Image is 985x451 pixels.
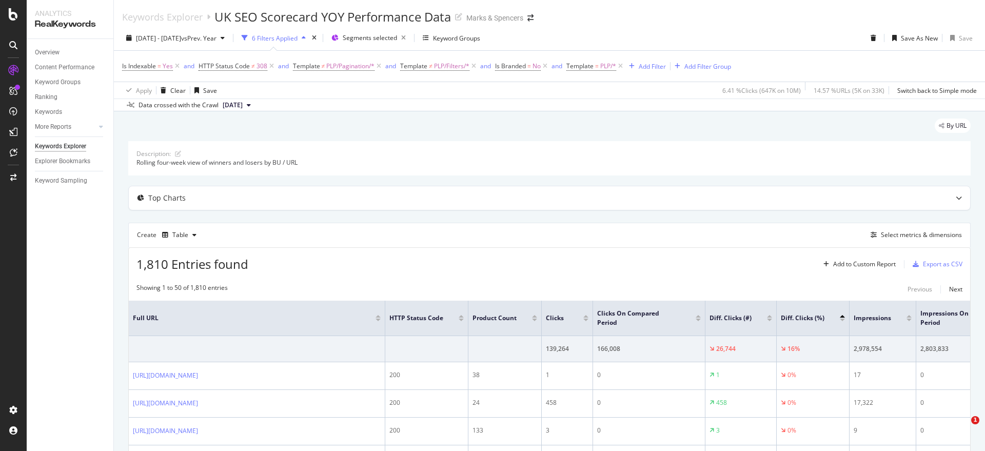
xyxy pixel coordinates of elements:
div: Save As New [901,34,938,43]
button: Clear [156,82,186,99]
iframe: Intercom live chat [950,416,975,441]
span: Clicks On Compared Period [597,309,680,327]
button: and [480,61,491,71]
span: Diff. Clicks (%) [781,313,824,323]
div: Marks & Spencers [466,13,523,23]
a: Keyword Groups [35,77,106,88]
span: Diff. Clicks (#) [710,313,752,323]
div: 14.57 % URLs ( 5K on 33K ) [814,86,884,95]
span: 308 [257,59,267,73]
button: Add to Custom Report [819,256,896,272]
div: Analytics [35,8,105,18]
div: 200 [389,398,464,407]
div: UK SEO Scorecard YOY Performance Data [214,8,451,26]
div: Clear [170,86,186,95]
div: and [480,62,491,70]
button: Save As New [888,30,938,46]
div: More Reports [35,122,71,132]
span: Template [293,62,320,70]
div: Rolling four-week view of winners and losers by BU / URL [136,158,962,167]
div: Top Charts [148,193,186,203]
div: 6.41 % Clicks ( 647K on 10M ) [722,86,801,95]
div: 458 [546,398,588,407]
div: Add to Custom Report [833,261,896,267]
div: 2,978,554 [854,344,912,354]
span: 1 [971,416,979,424]
div: legacy label [935,119,971,133]
span: = [595,62,599,70]
a: More Reports [35,122,96,132]
span: Clicks [546,313,568,323]
span: PLP/* [600,59,616,73]
span: PLP/Pagination/* [326,59,375,73]
div: RealKeywords [35,18,105,30]
button: Keyword Groups [419,30,484,46]
button: Save [190,82,217,99]
span: PLP/Filters/* [434,59,469,73]
span: Is Branded [495,62,526,70]
div: Description: [136,149,171,158]
div: Keywords [35,107,62,117]
div: Keywords Explorer [122,11,203,23]
a: Keywords Explorer [35,141,106,152]
div: 458 [716,398,727,407]
span: Impressions [854,313,891,323]
button: Select metrics & dimensions [866,229,962,241]
div: Add Filter [639,62,666,71]
span: HTTP Status Code [389,313,443,323]
span: No [533,59,541,73]
button: Add Filter [625,60,666,72]
div: 6 Filters Applied [252,34,298,43]
div: Save [203,86,217,95]
button: 6 Filters Applied [238,30,310,46]
a: [URL][DOMAIN_NAME] [133,370,198,381]
div: 3 [716,426,720,435]
span: Is Indexable [122,62,156,70]
div: Keyword Groups [35,77,81,88]
div: 0% [787,398,796,407]
span: = [527,62,531,70]
div: Create [137,227,201,243]
span: 1,810 Entries found [136,256,248,272]
button: Segments selected [327,30,410,46]
div: 16% [787,344,800,354]
div: 0 [597,370,701,380]
div: Data crossed with the Crawl [139,101,219,110]
div: and [385,62,396,70]
div: Next [949,285,962,293]
div: 1 [546,370,588,380]
div: Previous [908,285,932,293]
div: Export as CSV [923,260,962,268]
div: 9 [854,426,912,435]
button: Next [949,283,962,296]
div: 17 [854,370,912,380]
button: and [184,61,194,71]
div: Switch back to Simple mode [897,86,977,95]
button: and [385,61,396,71]
div: 24 [472,398,537,407]
div: Table [172,232,188,238]
button: [DATE] - [DATE]vsPrev. Year [122,30,229,46]
button: Apply [122,82,152,99]
a: Content Performance [35,62,106,73]
div: and [184,62,194,70]
div: 0 [597,398,701,407]
span: [DATE] - [DATE] [136,34,181,43]
span: ≠ [429,62,432,70]
span: Template [400,62,427,70]
div: 38 [472,370,537,380]
div: Overview [35,47,60,58]
button: Save [946,30,973,46]
div: Showing 1 to 50 of 1,810 entries [136,283,228,296]
div: Keyword Groups [433,34,480,43]
button: Add Filter Group [671,60,731,72]
span: Template [566,62,594,70]
div: 133 [472,426,537,435]
span: Segments selected [343,33,397,42]
a: [URL][DOMAIN_NAME] [133,398,198,408]
div: 0 [597,426,701,435]
div: 0% [787,370,796,380]
a: [URL][DOMAIN_NAME] [133,426,198,436]
div: times [310,33,319,43]
div: 3 [546,426,588,435]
